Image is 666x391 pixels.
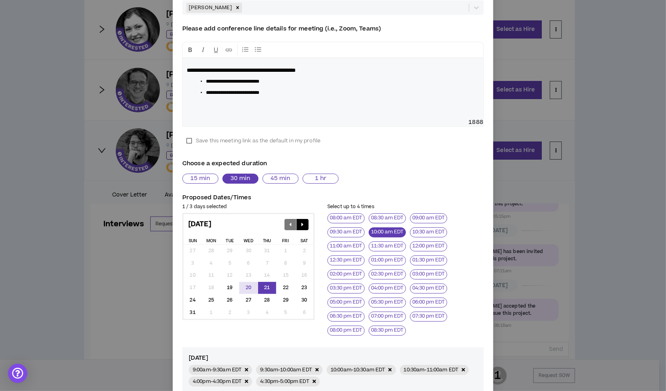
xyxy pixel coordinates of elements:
[197,44,209,56] button: Format Italics
[256,377,319,387] div: 4:30pm - 5:00pm EDT
[189,354,477,363] p: [DATE]
[295,238,313,245] div: Sat
[182,22,381,36] label: Please add conference line details for meeting (i.e., Zoom, Teams)
[327,365,396,375] div: 10:00am - 10:30am EDT
[369,227,406,237] button: 10:00 am EDT
[468,118,483,126] span: 1888
[410,227,447,237] button: 10:30 am EDT
[182,203,227,210] small: 1 / 3 days selected
[189,377,252,387] div: 4:00pm - 4:30pm EDT
[369,298,406,308] button: 05:30 pm EDT
[327,326,365,336] button: 08:00 pm EDT
[327,269,365,280] button: 02:00 pm EDT
[327,241,365,251] button: 11:00 am EDT
[221,238,239,245] div: Tue
[327,255,365,265] button: 12:30 pm EDT
[369,213,406,223] button: 08:30 am EDT
[256,365,323,375] div: 9:30am - 10:00am EDT
[262,174,299,184] button: 45 min
[410,255,447,265] button: 01:30 pm EDT
[184,44,196,56] button: Format Bold
[369,312,406,322] button: 07:00 pm EDT
[327,203,374,210] small: Select up to 4 times
[400,365,469,375] div: 10:30am - 11:00am EDT
[327,284,365,294] button: 03:30 pm EDT
[410,213,447,223] button: 09:00 am EDT
[223,44,235,56] button: Insert Link
[327,227,365,237] button: 09:30 am EDT
[182,174,218,184] button: 15 min
[369,326,406,336] button: 08:30 pm EDT
[252,44,264,56] button: Numbered List
[410,284,447,294] button: 04:30 pm EDT
[182,190,251,205] label: Proposed Dates/Times
[188,219,211,230] div: [DATE]
[258,238,276,245] div: Thu
[410,241,447,251] button: 12:00 pm EDT
[410,312,447,322] button: 07:30 pm EDT
[186,3,233,13] div: [PERSON_NAME]
[369,284,406,294] button: 04:00 pm EDT
[182,156,484,170] label: Choose a expected duration
[210,44,222,56] button: Format Underline
[369,241,406,251] button: 11:30 am EDT
[189,365,252,375] div: 9:00am - 9:30am EDT
[276,238,295,245] div: Fri
[202,238,220,245] div: Mon
[303,174,339,184] button: 1 hr
[410,269,447,280] button: 03:00 pm EDT
[182,135,325,147] label: Save this meeting link as the default in my profile
[369,269,406,280] button: 02:30 pm EDT
[8,364,27,383] div: Open Intercom Messenger
[410,298,447,308] button: 06:00 pm EDT
[184,238,202,245] div: Sun
[233,3,242,13] div: Remove Stephanie Graffuis-Cain
[327,213,365,223] button: 08:00 am EDT
[239,44,251,56] button: Bullet List
[239,238,258,245] div: Wed
[222,174,258,184] button: 30 min
[369,255,406,265] button: 01:00 pm EDT
[327,298,365,308] button: 05:00 pm EDT
[327,312,365,322] button: 06:30 pm EDT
